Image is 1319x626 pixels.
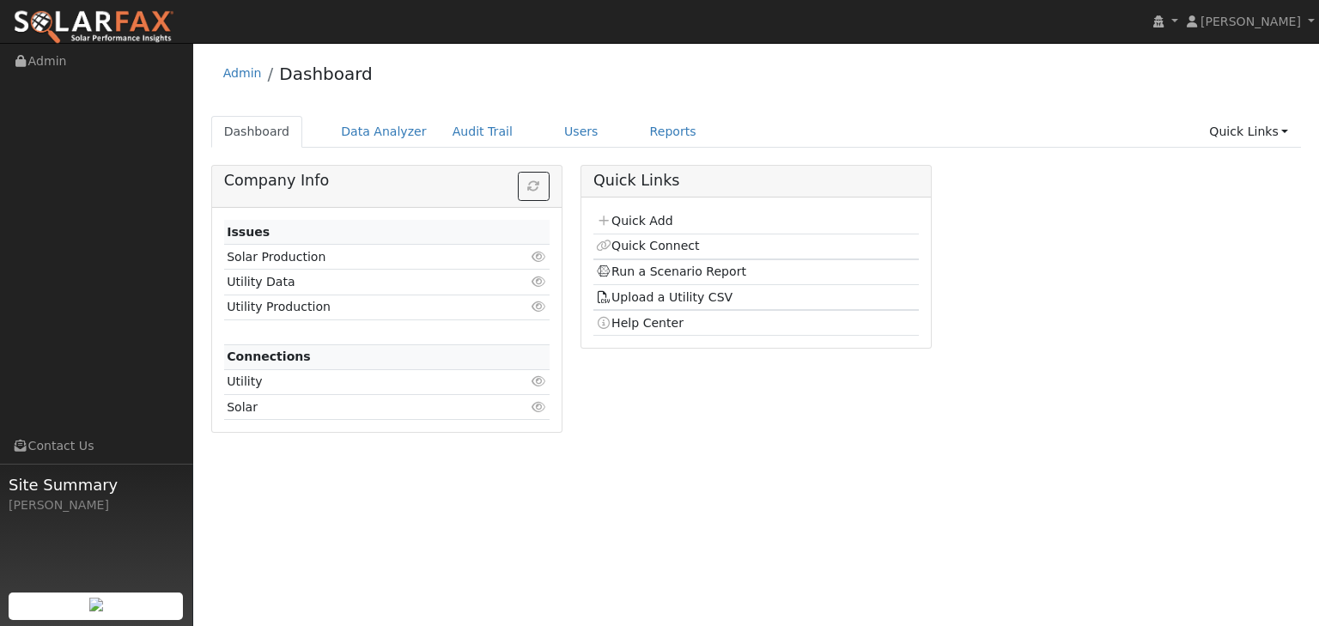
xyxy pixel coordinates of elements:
a: Data Analyzer [328,116,440,148]
td: Solar Production [224,245,497,270]
h5: Quick Links [593,172,919,190]
a: Dashboard [211,116,303,148]
a: Admin [223,66,262,80]
img: retrieve [89,598,103,611]
div: [PERSON_NAME] [9,496,184,514]
span: [PERSON_NAME] [1200,15,1301,28]
a: Upload a Utility CSV [596,290,732,304]
span: Site Summary [9,473,184,496]
i: Click to view [532,375,547,387]
a: Quick Links [1196,116,1301,148]
i: Click to view [532,301,547,313]
a: Quick Connect [596,239,699,252]
a: Dashboard [279,64,373,84]
td: Solar [224,395,497,420]
a: Users [551,116,611,148]
i: Click to view [532,401,547,413]
td: Utility Data [224,270,497,295]
i: Click to view [532,276,547,288]
img: SolarFax [13,9,174,46]
a: Audit Trail [440,116,526,148]
td: Utility Production [224,295,497,319]
td: Utility [224,369,497,394]
a: Run a Scenario Report [596,264,746,278]
strong: Issues [227,225,270,239]
strong: Connections [227,349,311,363]
i: Click to view [532,251,547,263]
a: Reports [637,116,709,148]
a: Help Center [596,316,684,330]
h5: Company Info [224,172,550,190]
a: Quick Add [596,214,672,228]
